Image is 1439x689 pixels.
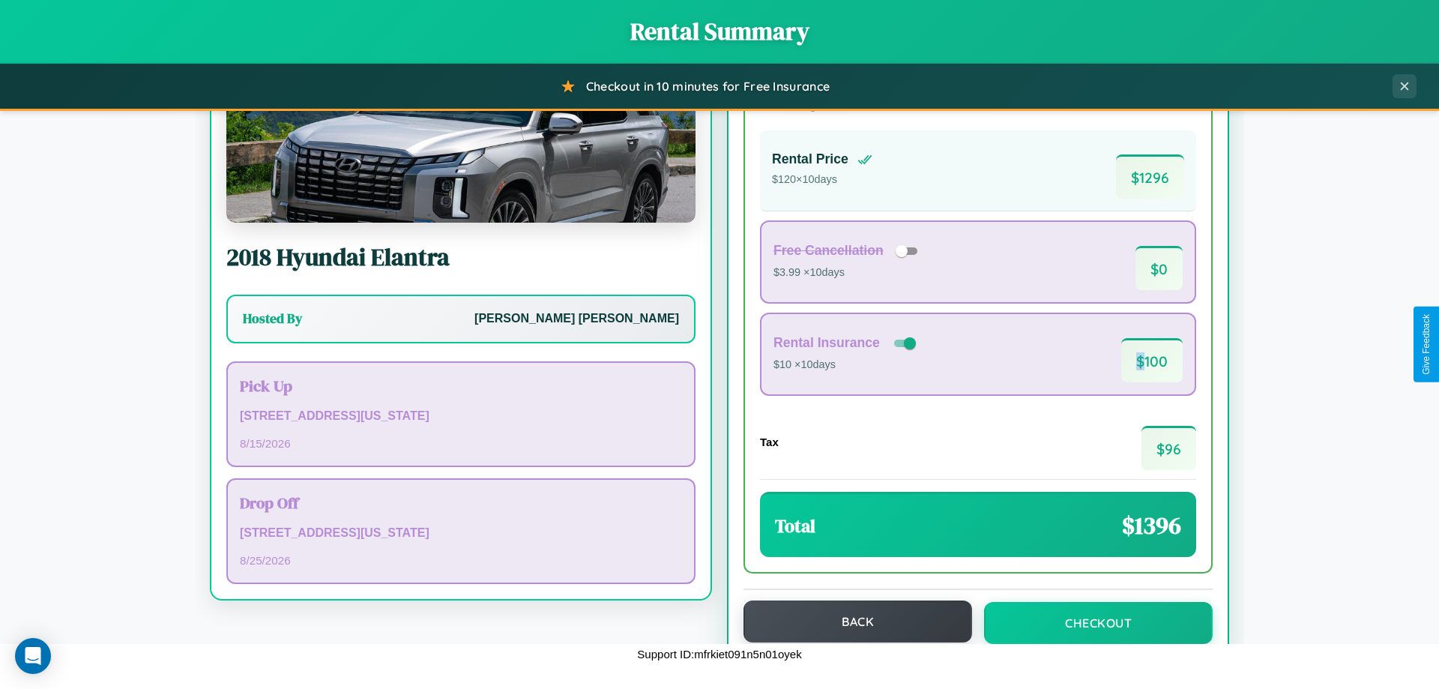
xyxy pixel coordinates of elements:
[773,335,880,351] h4: Rental Insurance
[1122,509,1181,542] span: $ 1396
[775,514,815,538] h3: Total
[772,151,848,167] h4: Rental Price
[1116,154,1184,199] span: $ 1296
[984,602,1213,644] button: Checkout
[637,644,801,664] p: Support ID: mfrkiet091n5n01oyek
[772,170,872,190] p: $ 120 × 10 days
[226,241,696,274] h2: 2018 Hyundai Elantra
[240,523,682,544] p: [STREET_ADDRESS][US_STATE]
[240,433,682,454] p: 8 / 15 / 2026
[773,243,884,259] h4: Free Cancellation
[773,355,919,375] p: $10 × 10 days
[15,638,51,674] div: Open Intercom Messenger
[1141,426,1196,470] span: $ 96
[1421,314,1432,375] div: Give Feedback
[474,308,679,330] p: [PERSON_NAME] [PERSON_NAME]
[226,73,696,223] img: Hyundai Elantra
[1135,246,1183,290] span: $ 0
[240,492,682,514] h3: Drop Off
[760,436,779,448] h4: Tax
[586,79,830,94] span: Checkout in 10 minutes for Free Insurance
[243,310,302,328] h3: Hosted By
[240,375,682,397] h3: Pick Up
[1121,338,1183,382] span: $ 100
[240,550,682,571] p: 8 / 25 / 2026
[773,263,923,283] p: $3.99 × 10 days
[240,406,682,427] p: [STREET_ADDRESS][US_STATE]
[743,601,972,643] button: Back
[15,15,1424,48] h1: Rental Summary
